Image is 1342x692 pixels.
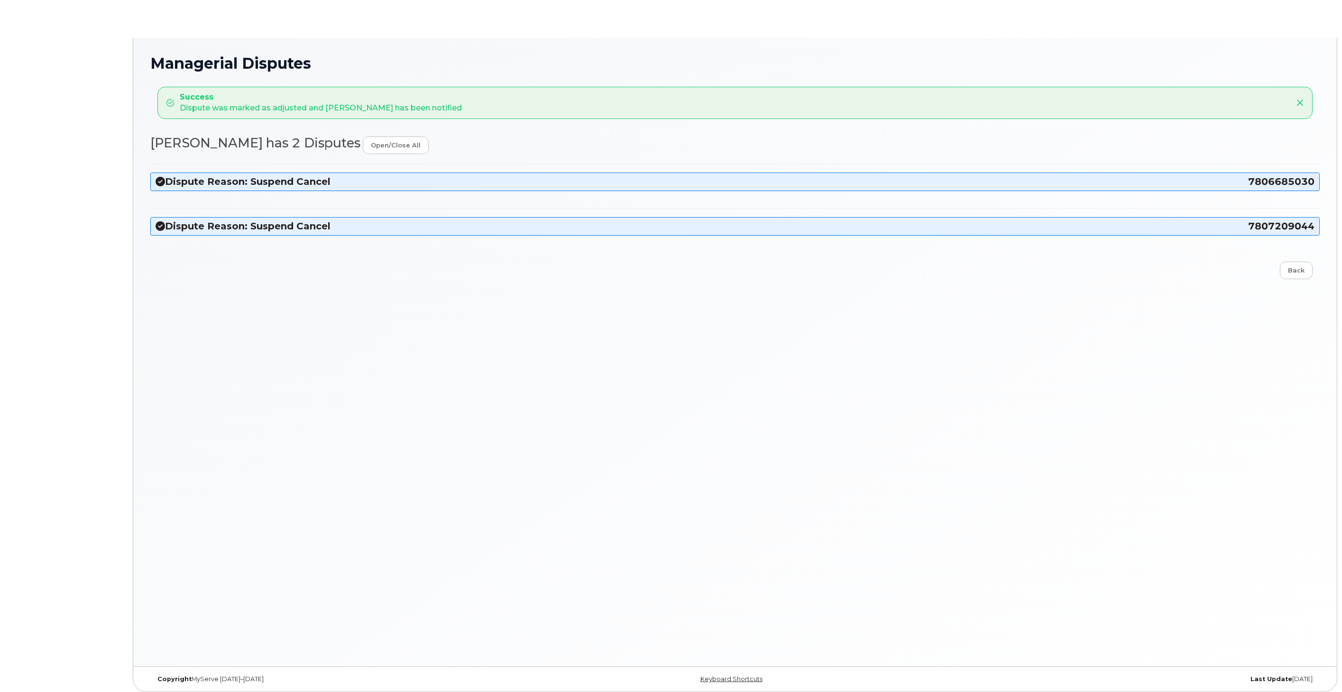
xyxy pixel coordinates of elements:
strong: Last Update [1250,675,1292,683]
a: open/close all [363,137,429,154]
h3: Dispute Reason: Suspend Cancel [156,175,1314,188]
h3: Dispute Reason: Suspend Cancel [156,220,1314,233]
h2: [PERSON_NAME] has 2 Disputes [150,136,1320,154]
strong: Copyright [157,675,192,683]
strong: Success [180,92,462,103]
a: Back [1280,262,1313,279]
h1: Managerial Disputes [150,55,1320,72]
span: 7807209044 [1248,220,1314,233]
a: Keyboard Shortcuts [700,675,763,683]
div: [DATE] [930,675,1320,683]
div: Dispute was marked as adjusted and [PERSON_NAME] has been notified [180,92,462,114]
div: MyServe [DATE]–[DATE] [150,675,540,683]
span: 7806685030 [1248,175,1314,188]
